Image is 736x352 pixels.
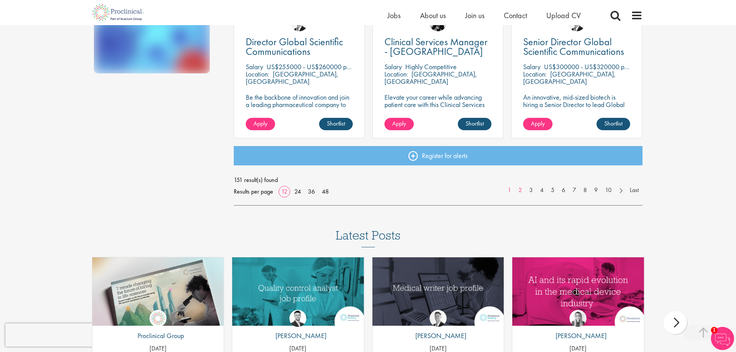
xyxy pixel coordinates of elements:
span: 151 result(s) found [234,174,643,186]
span: Location: [384,70,408,78]
a: Shortlist [458,118,491,130]
img: Joshua Godden [289,310,306,327]
p: [PERSON_NAME] [410,331,466,341]
img: George Watson [430,310,447,327]
a: 4 [536,186,547,195]
span: Apply [392,119,406,128]
a: 36 [305,187,318,196]
a: Clinical Services Manager - [GEOGRAPHIC_DATA] [384,37,491,56]
a: Link to a post [232,257,364,326]
a: Apply [384,118,414,130]
img: Proclinical Group [150,310,167,327]
a: George Watson [PERSON_NAME] [410,310,466,345]
a: Register for alerts [234,146,643,165]
a: 3 [525,186,537,195]
span: Apply [253,119,267,128]
a: 8 [580,186,591,195]
img: AI and Its Impact on the Medical Device Industry | Proclinical [512,257,644,326]
img: quality control analyst job profile [232,257,364,326]
p: US$300000 - US$320000 per annum + Highly Competitive Salary [544,62,726,71]
span: Results per page [234,186,273,197]
a: 48 [319,187,331,196]
a: Proclinical Group Proclinical Group [132,310,184,345]
a: 7 [569,186,580,195]
a: 1 [504,186,515,195]
p: Elevate your career while advancing patient care with this Clinical Services Manager position wit... [384,94,491,123]
a: Hannah Burke [PERSON_NAME] [550,310,607,345]
span: Apply [531,119,545,128]
a: 24 [292,187,304,196]
p: [GEOGRAPHIC_DATA], [GEOGRAPHIC_DATA] [523,70,616,86]
p: Highly Competitive [405,62,457,71]
p: [GEOGRAPHIC_DATA], [GEOGRAPHIC_DATA] [246,70,338,86]
p: US$255000 - US$260000 per annum + Highly Competitive Salary [267,62,448,71]
a: Shortlist [597,118,630,130]
a: Link to a post [92,257,224,326]
a: Contact [504,10,527,20]
a: 2 [515,186,526,195]
a: Link to a post [372,257,504,326]
p: [PERSON_NAME] [550,331,607,341]
span: Location: [246,70,269,78]
span: Salary [523,62,541,71]
a: Apply [523,118,552,130]
a: Link to a post [512,257,644,326]
a: Apply [246,118,275,130]
a: 12 [279,187,290,196]
img: Proclinical: Life sciences hiring trends report 2025 [92,257,224,332]
p: Proclinical Group [132,331,184,341]
a: 10 [601,186,615,195]
h3: Latest Posts [336,229,401,247]
a: Shortlist [319,118,353,130]
span: Senior Director Global Scientific Communications [523,35,624,58]
a: 5 [547,186,558,195]
span: Salary [246,62,263,71]
div: next [664,311,687,334]
a: Senior Director Global Scientific Communications [523,37,630,56]
span: Location: [523,70,547,78]
p: [GEOGRAPHIC_DATA], [GEOGRAPHIC_DATA] [384,70,477,86]
a: About us [420,10,446,20]
a: Upload CV [546,10,581,20]
img: Hannah Burke [569,310,586,327]
iframe: reCAPTCHA [5,323,104,347]
a: Jobs [388,10,401,20]
p: Be the backbone of innovation and join a leading pharmaceutical company to help keep life-changin... [246,94,353,130]
a: Last [626,186,643,195]
p: An innovative, mid-sized biotech is hiring a Senior Director to lead Global Scientific Communicat... [523,94,630,123]
span: Clinical Services Manager - [GEOGRAPHIC_DATA] [384,35,488,58]
a: 9 [590,186,602,195]
span: Director Global Scientific Communications [246,35,343,58]
a: 6 [558,186,569,195]
p: [PERSON_NAME] [270,331,326,341]
a: Director Global Scientific Communications [246,37,353,56]
img: Medical writer job profile [372,257,504,326]
img: Chatbot [711,327,734,350]
a: Join us [465,10,484,20]
a: Joshua Godden [PERSON_NAME] [270,310,326,345]
span: 1 [711,327,717,333]
span: Salary [384,62,402,71]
